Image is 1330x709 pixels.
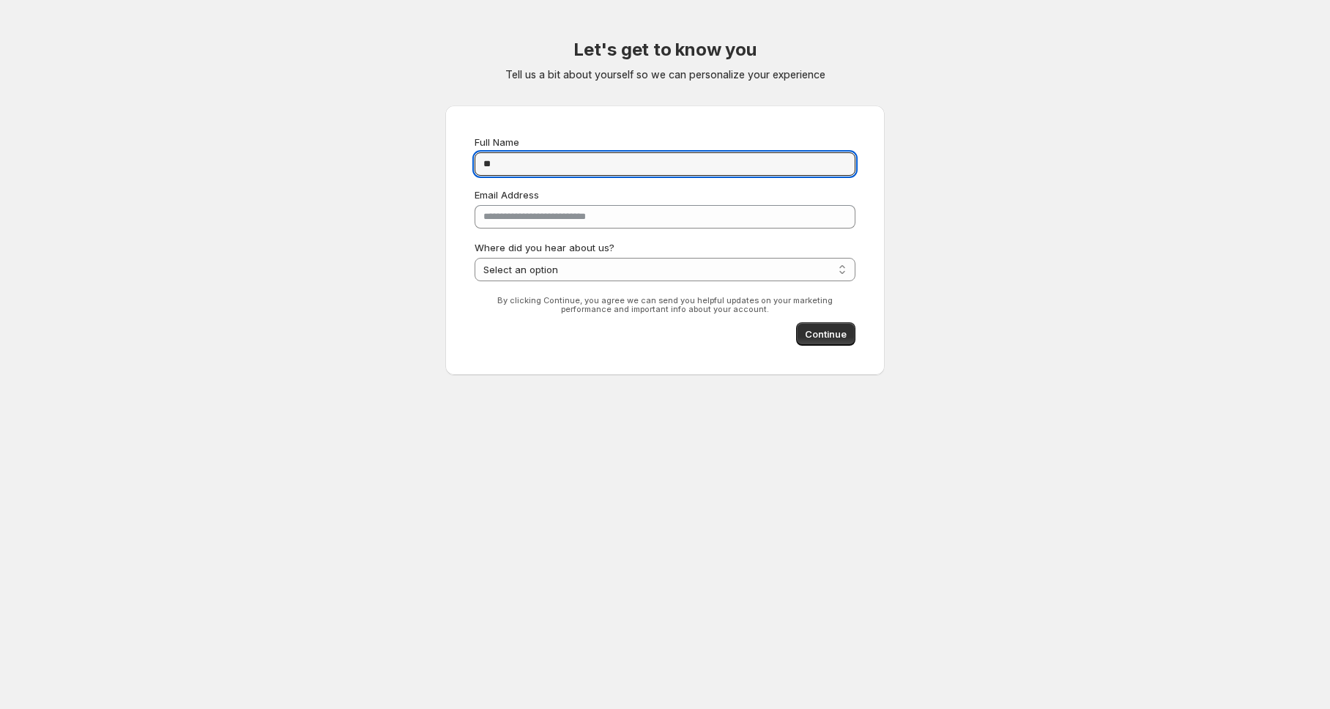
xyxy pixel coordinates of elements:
span: Email Address [475,189,539,201]
h2: Let's get to know you [573,38,757,62]
span: Full Name [475,136,519,148]
p: Tell us a bit about yourself so we can personalize your experience [505,67,825,82]
span: Where did you hear about us? [475,242,614,253]
button: Continue [796,322,855,346]
span: Continue [805,327,847,341]
p: By clicking Continue, you agree we can send you helpful updates on your marketing performance and... [475,296,855,313]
